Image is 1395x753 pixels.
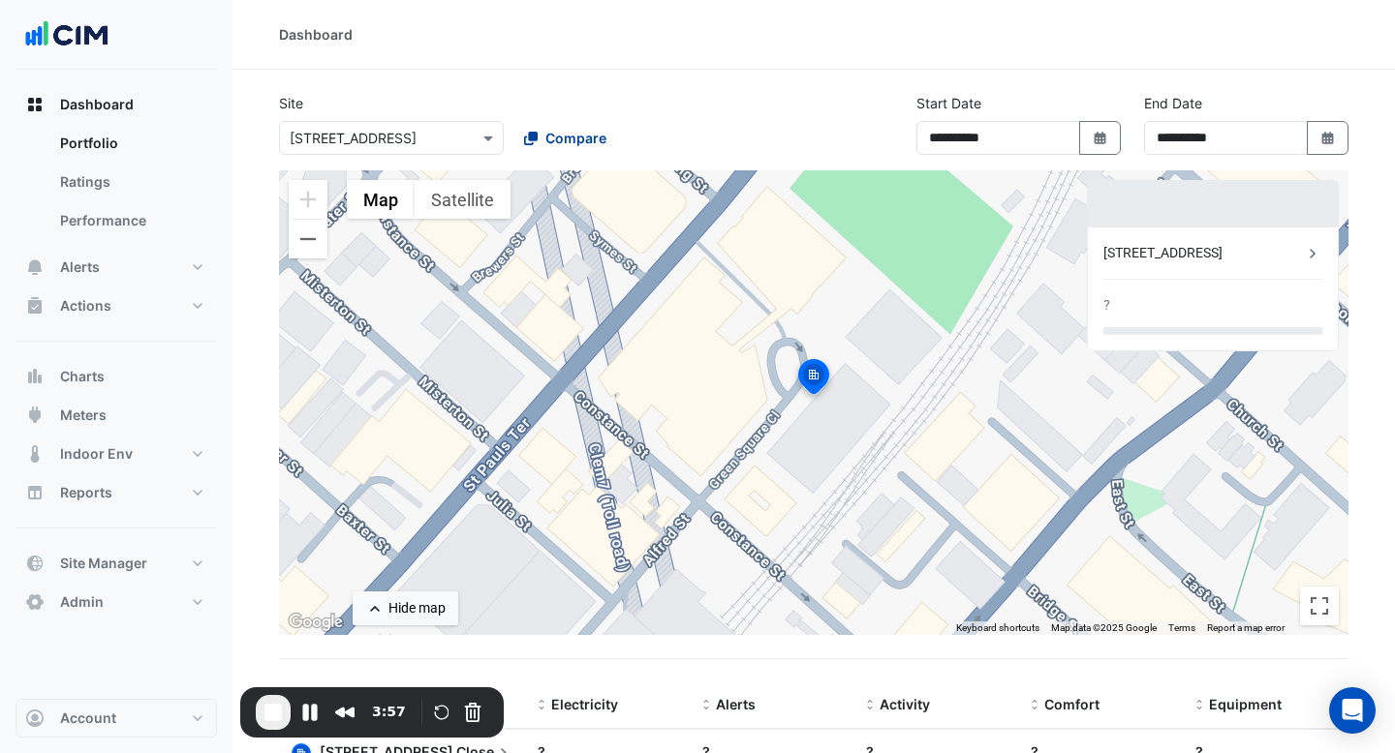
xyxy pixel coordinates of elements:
app-icon: Reports [25,483,45,502]
app-icon: Alerts [25,257,45,277]
span: Charts [60,367,105,386]
label: Site [279,93,303,113]
button: Keyboard shortcuts [956,621,1039,635]
button: Reports [15,473,217,512]
a: Ratings [45,163,217,201]
span: Dashboard [60,95,134,114]
fa-icon: Select Date [1092,130,1109,146]
img: Company Logo [23,15,110,54]
button: Dashboard [15,85,217,124]
button: Indoor Env [15,435,217,473]
span: Indoor Env [60,444,133,464]
a: Performance [45,201,217,240]
app-icon: Indoor Env [25,444,45,464]
span: Activity [880,696,930,712]
div: Open Intercom Messenger [1329,687,1376,734]
label: End Date [1144,93,1202,113]
span: Compare [545,128,606,148]
span: Alerts [716,696,756,712]
span: Equipment [1209,696,1282,712]
a: Terms (opens in new tab) [1168,622,1195,633]
div: Dashboard [279,24,353,45]
span: Map data ©2025 Google [1051,622,1157,633]
button: Compare [511,121,619,155]
fa-icon: Select Date [1319,130,1337,146]
app-icon: Actions [25,296,45,316]
button: Toggle fullscreen view [1300,587,1339,625]
button: Hide map [353,591,458,625]
a: Portfolio [45,124,217,163]
span: Admin [60,592,104,612]
img: site-pin-selected.svg [792,356,835,403]
div: [STREET_ADDRESS] [1103,243,1303,263]
span: Reports [60,483,112,502]
img: Google [284,610,348,635]
span: Meters [60,406,107,425]
button: Site Manager [15,544,217,583]
button: Zoom out [289,220,327,258]
span: Site Manager [60,554,147,573]
div: Hide map [388,598,446,618]
span: Actions [60,296,111,316]
app-icon: Site Manager [25,554,45,573]
app-icon: Meters [25,406,45,425]
app-icon: Dashboard [25,95,45,114]
button: Admin [15,583,217,621]
button: Charts [15,357,217,396]
button: Show street map [347,180,415,219]
span: Comfort [1044,696,1100,712]
div: Dashboard [15,124,217,248]
button: Meters [15,396,217,435]
button: Alerts [15,248,217,286]
button: Zoom in [289,180,327,219]
span: Alerts [60,257,100,277]
a: Report a map error [1207,622,1285,633]
button: Actions [15,286,217,325]
app-icon: Charts [25,367,45,386]
div: ? [1103,295,1110,316]
span: Electricity [551,696,618,712]
a: Open this area in Google Maps (opens a new window) [284,610,348,635]
button: Show satellite imagery [415,180,511,219]
label: Start Date [916,93,981,113]
app-icon: Admin [25,592,45,612]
